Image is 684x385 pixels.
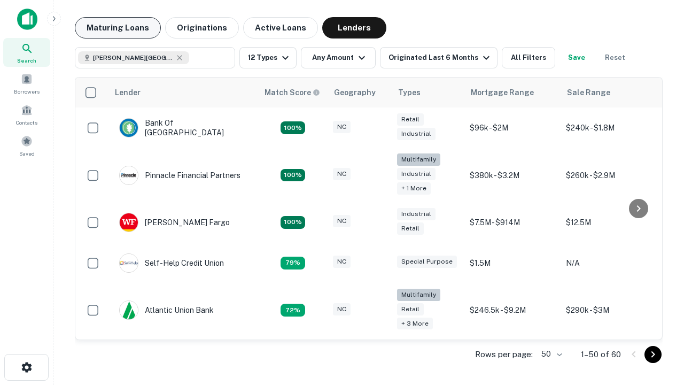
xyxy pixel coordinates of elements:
td: $1.5M [464,243,561,283]
button: Maturing Loans [75,17,161,38]
button: Reset [598,47,632,68]
a: Borrowers [3,69,50,98]
div: + 3 more [397,318,433,330]
div: Mortgage Range [471,86,534,99]
div: Matching Properties: 11, hasApolloMatch: undefined [281,257,305,269]
div: Lender [115,86,141,99]
img: picture [120,301,138,319]
div: Sale Range [567,86,610,99]
span: Borrowers [14,87,40,96]
iframe: Chat Widget [631,265,684,317]
div: Industrial [397,168,436,180]
button: Save your search to get updates of matches that match your search criteria. [559,47,594,68]
th: Sale Range [561,78,657,107]
td: $246.5k - $9.2M [464,283,561,337]
img: capitalize-icon.png [17,9,37,30]
div: Self-help Credit Union [119,253,224,273]
button: Originated Last 6 Months [380,47,498,68]
div: Multifamily [397,153,440,166]
div: Retail [397,113,424,126]
div: Retail [397,303,424,315]
th: Lender [108,78,258,107]
div: + 1 more [397,182,431,195]
img: picture [120,254,138,272]
a: Contacts [3,100,50,129]
td: $200k - $3.3M [464,337,561,378]
div: Atlantic Union Bank [119,301,214,320]
p: Rows per page: [475,348,533,361]
div: Capitalize uses an advanced AI algorithm to match your search with the best lender. The match sco... [265,87,320,98]
div: Special Purpose [397,256,457,268]
th: Types [392,78,464,107]
div: NC [333,168,351,180]
td: $260k - $2.9M [561,148,657,202]
td: $7.5M - $914M [464,202,561,243]
td: $12.5M [561,202,657,243]
span: Saved [19,149,35,158]
div: 50 [537,346,564,362]
div: Originated Last 6 Months [388,51,493,64]
span: Search [17,56,36,65]
div: Retail [397,222,424,235]
div: Bank Of [GEOGRAPHIC_DATA] [119,118,247,137]
div: Geography [334,86,376,99]
td: N/A [561,243,657,283]
div: Industrial [397,208,436,220]
div: NC [333,215,351,227]
button: Go to next page [644,346,662,363]
div: NC [333,303,351,315]
button: Originations [165,17,239,38]
td: $240k - $1.8M [561,107,657,148]
img: picture [120,119,138,137]
div: Matching Properties: 15, hasApolloMatch: undefined [281,216,305,229]
div: NC [333,256,351,268]
td: $380k - $3.2M [464,148,561,202]
th: Mortgage Range [464,78,561,107]
span: [PERSON_NAME][GEOGRAPHIC_DATA], [GEOGRAPHIC_DATA] [93,53,173,63]
h6: Match Score [265,87,318,98]
td: $480k - $3.1M [561,337,657,378]
div: Multifamily [397,289,440,301]
a: Saved [3,131,50,160]
p: 1–50 of 60 [581,348,621,361]
button: Any Amount [301,47,376,68]
button: 12 Types [239,47,297,68]
img: picture [120,166,138,184]
div: Matching Properties: 10, hasApolloMatch: undefined [281,304,305,317]
button: Active Loans [243,17,318,38]
img: picture [120,213,138,232]
div: Types [398,86,421,99]
div: [PERSON_NAME] Fargo [119,213,230,232]
div: Industrial [397,128,436,140]
td: $96k - $2M [464,107,561,148]
button: All Filters [502,47,555,68]
div: NC [333,121,351,133]
div: Matching Properties: 14, hasApolloMatch: undefined [281,121,305,134]
div: Pinnacle Financial Partners [119,166,240,185]
div: Matching Properties: 25, hasApolloMatch: undefined [281,169,305,182]
button: Lenders [322,17,386,38]
span: Contacts [16,118,37,127]
td: $290k - $3M [561,283,657,337]
th: Geography [328,78,392,107]
th: Capitalize uses an advanced AI algorithm to match your search with the best lender. The match sco... [258,78,328,107]
a: Search [3,38,50,67]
